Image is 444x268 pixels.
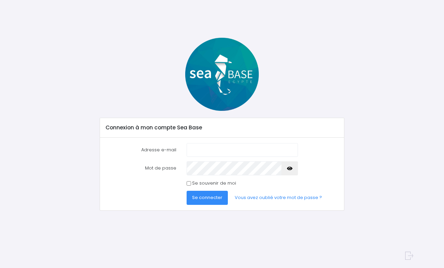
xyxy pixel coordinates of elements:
span: Se connecter [192,194,222,201]
a: Vous avez oublié votre mot de passe ? [229,191,328,205]
div: Connexion à mon compte Sea Base [100,118,344,137]
button: Se connecter [187,191,228,205]
label: Se souvenir de moi [192,180,236,187]
label: Adresse e-mail [101,143,182,157]
label: Mot de passe [101,161,182,175]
